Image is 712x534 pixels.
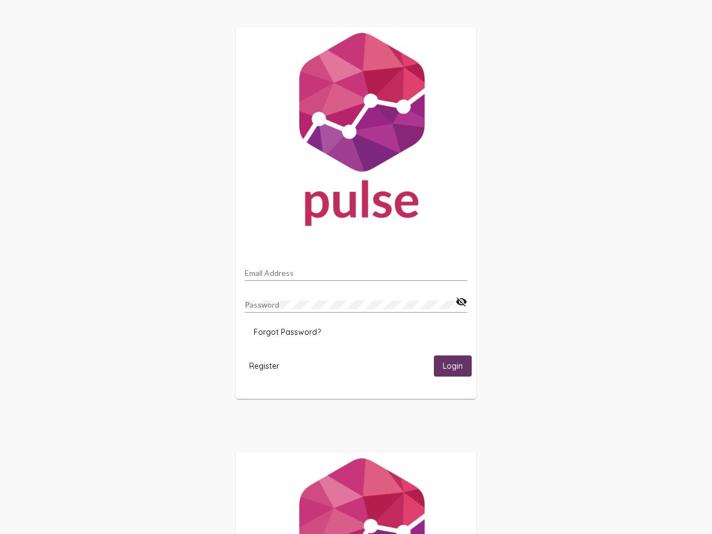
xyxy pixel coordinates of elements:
mat-icon: visibility_off [456,295,467,309]
span: Forgot Password? [254,327,321,337]
span: Register [249,361,279,371]
button: Login [434,355,472,376]
img: Pulse For Good Logo [236,27,476,237]
button: Register [240,355,288,376]
button: Forgot Password? [245,322,330,342]
span: Login [443,362,463,372]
